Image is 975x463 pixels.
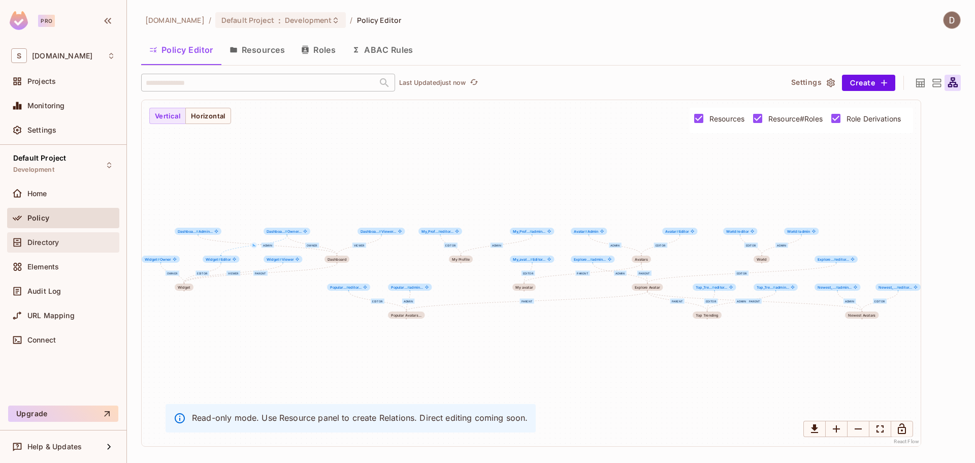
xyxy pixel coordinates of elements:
[357,228,405,235] div: Dashboard#Viewer
[470,78,478,88] span: refresh
[869,421,891,437] button: Fit View
[571,228,607,235] span: Avatar#Admin
[693,284,736,291] div: Top_Trending#editor
[873,299,887,304] div: editor
[452,257,470,261] div: My Profile
[267,257,294,261] span: Viewer
[421,229,440,234] span: My_Prof...
[815,256,858,263] span: Explore_Avatar#editor
[574,229,588,234] span: Avatar
[520,299,534,304] div: parent
[145,15,205,25] span: the active workspace
[285,15,332,25] span: Development
[388,284,432,291] span: Popular_Avatars#admin
[843,299,856,304] div: admin
[13,166,54,174] span: Development
[845,312,879,319] div: Newest_Avatars
[262,243,274,248] div: Admin
[391,285,423,289] span: admin...
[27,190,47,198] span: Home
[837,292,861,311] g: Edge from Newest_Avatars#admin to Newest_Avatars
[590,257,593,262] span: #
[944,12,960,28] img: Dat Nghiem Quoc
[361,229,397,233] span: Viewer...
[27,102,65,110] span: Monitoring
[757,285,789,289] span: admin...
[27,126,56,134] span: Settings
[27,238,59,246] span: Directory
[757,257,767,261] div: World
[818,285,852,289] span: admin...
[206,257,231,261] span: Editor
[632,256,651,263] span: Avatar
[585,229,588,234] span: #
[818,257,836,262] span: Explore...
[466,77,480,89] span: Click to refresh data
[754,284,798,291] span: Top_Trending#admin
[491,243,503,248] div: admin
[418,228,462,235] span: My_Profile#editor
[635,285,660,289] div: Explore Avatar
[736,229,739,234] span: #
[510,228,554,235] div: My_Profile#admin
[847,421,869,437] button: Zoom Out
[670,299,685,304] div: parent
[27,263,59,271] span: Elements
[218,257,221,262] span: #
[575,271,590,276] div: parent
[357,15,402,25] span: Policy Editor
[787,229,810,233] span: admin
[388,312,425,319] span: key: Popular_Avatars name: Popular Avatars
[267,229,287,234] span: Dashboa...
[328,257,346,261] div: Dashboard
[399,79,466,87] p: Last Updated just now
[754,256,770,263] span: World
[818,257,849,261] span: editor...
[287,236,337,255] g: Edge from Dashboard#Owner to Dashboard
[157,257,160,262] span: #
[10,11,28,30] img: SReyMgAAAABJRU5ErkJggg==
[184,264,221,283] g: Edge from Widget#Editor to Widget
[787,229,799,234] span: World
[784,228,819,235] span: World#admin
[285,229,287,234] span: #
[744,243,758,248] div: editor
[444,243,458,248] div: editor
[757,285,775,290] span: Top_Tre...
[515,285,533,289] div: My avatar
[350,15,352,25] li: /
[797,229,800,234] span: #
[641,236,680,255] g: Edge from Avatar#Editor to Avatar
[178,229,199,234] span: Dashboa...
[175,284,193,291] div: Widget
[693,312,722,319] div: Top_Trending
[391,313,421,317] div: Popular Avatars...
[379,229,381,234] span: #
[391,285,409,290] span: Popular...
[848,313,876,317] div: Newest Avatars
[27,336,56,344] span: Connect
[8,406,118,422] button: Upgrade
[897,285,899,290] span: #
[530,257,533,262] span: #
[513,257,533,262] span: My_avat...
[513,229,545,233] span: admin...
[513,257,546,261] span: Editor...
[305,243,319,248] div: Owner
[762,236,801,255] g: Edge from World#admin to World
[142,256,180,263] span: Widget#Owner
[635,257,648,261] div: Avatars
[574,257,592,262] span: Explore...
[775,243,788,248] div: admin
[726,229,749,233] span: editor
[166,271,179,276] div: Owner
[707,292,776,311] g: Edge from Top_Trending#admin to Top_Trending
[647,264,836,283] g: Edge from Explore_Avatar#editor to Explore_Avatar
[324,256,349,263] div: Dashboard
[175,228,221,235] span: Dashboard#Admin
[726,229,738,234] span: World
